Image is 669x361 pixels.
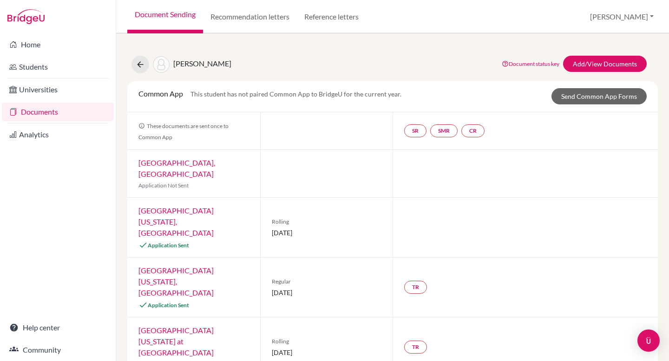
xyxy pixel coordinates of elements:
[148,302,189,309] span: Application Sent
[404,341,427,354] a: TR
[586,8,658,26] button: [PERSON_NAME]
[272,218,382,226] span: Rolling
[2,58,114,76] a: Students
[173,59,231,68] span: [PERSON_NAME]
[2,341,114,359] a: Community
[2,103,114,121] a: Documents
[404,281,427,294] a: TR
[272,277,382,286] span: Regular
[272,228,382,238] span: [DATE]
[138,206,214,237] a: [GEOGRAPHIC_DATA][US_STATE], [GEOGRAPHIC_DATA]
[148,242,189,249] span: Application Sent
[551,88,647,104] a: Send Common App Forms
[637,329,660,352] div: Open Intercom Messenger
[2,35,114,54] a: Home
[272,348,382,357] span: [DATE]
[2,80,114,99] a: Universities
[2,318,114,337] a: Help center
[502,60,559,67] a: Document status key
[404,124,426,137] a: SR
[190,90,401,98] span: This student has not paired Common App to BridgeU for the current year.
[138,122,229,141] span: These documents are sent once to Common App
[430,124,458,137] a: SMR
[138,266,214,297] a: [GEOGRAPHIC_DATA][US_STATE], [GEOGRAPHIC_DATA]
[138,89,183,98] span: Common App
[7,9,45,24] img: Bridge-U
[461,124,485,137] a: CR
[138,326,214,357] a: [GEOGRAPHIC_DATA][US_STATE] at [GEOGRAPHIC_DATA]
[138,158,215,178] a: [GEOGRAPHIC_DATA], [GEOGRAPHIC_DATA]
[272,337,382,346] span: Rolling
[2,125,114,144] a: Analytics
[272,288,382,297] span: [DATE]
[563,56,647,72] a: Add/View Documents
[138,182,189,189] span: Application Not Sent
